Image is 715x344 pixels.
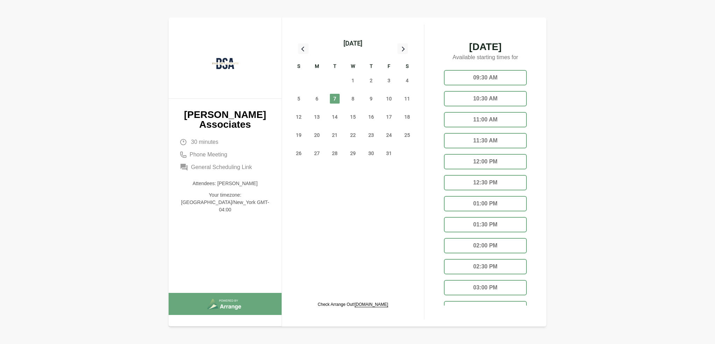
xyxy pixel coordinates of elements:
[444,154,527,169] div: 12:00 PM
[384,130,394,140] span: Friday, October 24, 2025
[384,112,394,122] span: Friday, October 17, 2025
[444,70,527,85] div: 09:30 AM
[330,112,340,122] span: Tuesday, October 14, 2025
[294,148,304,158] span: Sunday, October 26, 2025
[444,112,527,127] div: 11:00 AM
[348,148,358,158] span: Wednesday, October 29, 2025
[402,94,412,104] span: Saturday, October 11, 2025
[330,148,340,158] span: Tuesday, October 28, 2025
[444,175,527,190] div: 12:30 PM
[294,130,304,140] span: Sunday, October 19, 2025
[312,148,322,158] span: Monday, October 27, 2025
[312,130,322,140] span: Monday, October 20, 2025
[326,62,344,71] div: T
[398,62,416,71] div: S
[344,38,362,48] div: [DATE]
[444,301,527,316] div: 03:30 PM
[366,76,376,85] span: Thursday, October 2, 2025
[444,259,527,274] div: 02:30 PM
[348,112,358,122] span: Wednesday, October 15, 2025
[318,302,388,307] p: Check Arrange Out!
[362,62,380,71] div: T
[330,130,340,140] span: Tuesday, October 21, 2025
[366,112,376,122] span: Thursday, October 16, 2025
[380,62,398,71] div: F
[444,238,527,253] div: 02:00 PM
[366,130,376,140] span: Thursday, October 23, 2025
[366,148,376,158] span: Thursday, October 30, 2025
[348,94,358,104] span: Wednesday, October 8, 2025
[191,138,218,146] span: 30 minutes
[180,180,270,187] p: Attendees: [PERSON_NAME]
[444,280,527,295] div: 03:00 PM
[180,110,270,129] p: [PERSON_NAME] Associates
[348,130,358,140] span: Wednesday, October 22, 2025
[308,62,326,71] div: M
[312,112,322,122] span: Monday, October 13, 2025
[294,94,304,104] span: Sunday, October 5, 2025
[290,62,308,71] div: S
[444,133,527,148] div: 11:30 AM
[438,52,532,64] p: Available starting times for
[294,112,304,122] span: Sunday, October 12, 2025
[366,94,376,104] span: Thursday, October 9, 2025
[402,130,412,140] span: Saturday, October 25, 2025
[191,163,252,171] span: General Scheduling Link
[355,302,388,307] a: [DOMAIN_NAME]
[444,91,527,106] div: 10:30 AM
[384,148,394,158] span: Friday, October 31, 2025
[384,94,394,104] span: Friday, October 10, 2025
[444,196,527,211] div: 01:00 PM
[402,76,412,85] span: Saturday, October 4, 2025
[384,76,394,85] span: Friday, October 3, 2025
[348,76,358,85] span: Wednesday, October 1, 2025
[190,150,227,159] span: Phone Meeting
[438,42,532,52] span: [DATE]
[312,94,322,104] span: Monday, October 6, 2025
[402,112,412,122] span: Saturday, October 18, 2025
[444,217,527,232] div: 01:30 PM
[180,191,270,213] p: Your timezone: [GEOGRAPHIC_DATA]/New_York GMT-04:00
[330,94,340,104] span: Tuesday, October 7, 2025
[344,62,362,71] div: W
